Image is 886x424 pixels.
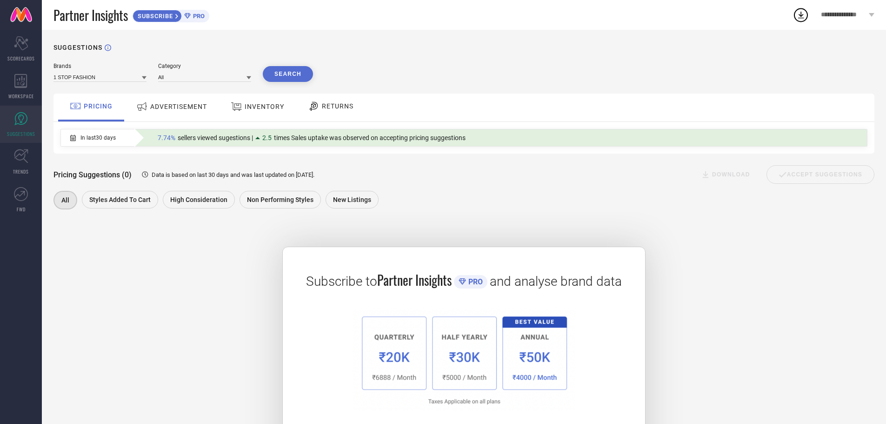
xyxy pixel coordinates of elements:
span: Subscribe to [306,274,377,289]
span: and analyse brand data [490,274,622,289]
span: Pricing Suggestions (0) [53,170,132,179]
span: 7.74% [158,134,175,141]
span: WORKSPACE [8,93,34,100]
div: Accept Suggestions [766,165,874,184]
span: All [61,196,69,204]
div: Category [158,63,251,69]
span: SUBSCRIBE [133,13,175,20]
img: 1a6fb96cb29458d7132d4e38d36bc9c7.png [353,308,574,411]
span: Partner Insights [53,6,128,25]
span: FWD [17,206,26,213]
span: ADVERTISEMENT [150,103,207,110]
span: PRO [466,277,483,286]
span: 2.5 [262,134,272,141]
span: In last 30 days [80,135,116,141]
h1: SUGGESTIONS [53,44,102,51]
span: INVENTORY [245,103,284,110]
span: SUGGESTIONS [7,130,35,137]
span: Non Performing Styles [247,196,313,203]
div: Percentage of sellers who have viewed suggestions for the current Insight Type [153,132,470,144]
a: SUBSCRIBEPRO [133,7,209,22]
span: RETURNS [322,102,353,110]
div: Brands [53,63,147,69]
span: PRO [191,13,205,20]
div: Open download list [793,7,809,23]
span: PRICING [84,102,113,110]
span: High Consideration [170,196,227,203]
button: Search [263,66,313,82]
span: times Sales uptake was observed on accepting pricing suggestions [274,134,466,141]
span: TRENDS [13,168,29,175]
span: SCORECARDS [7,55,35,62]
span: sellers viewed sugestions | [178,134,253,141]
span: Partner Insights [377,270,452,289]
span: Data is based on last 30 days and was last updated on [DATE] . [152,171,314,178]
span: Styles Added To Cart [89,196,151,203]
span: New Listings [333,196,371,203]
